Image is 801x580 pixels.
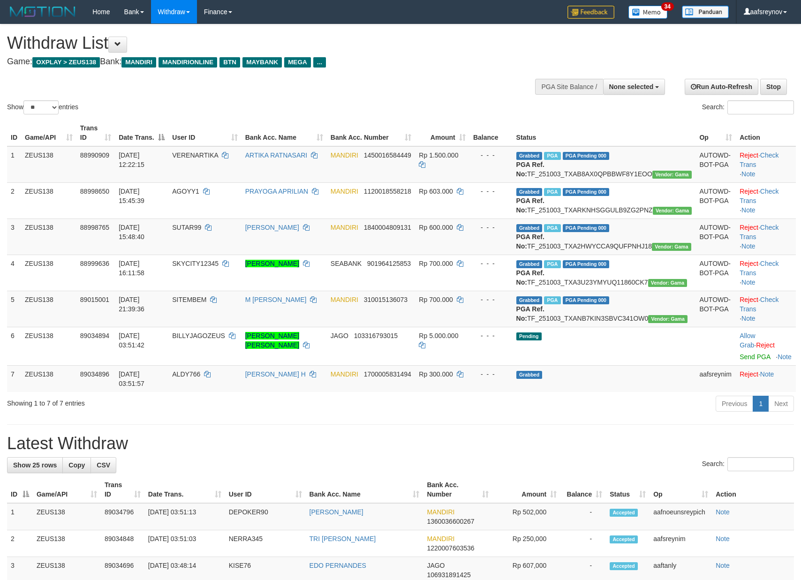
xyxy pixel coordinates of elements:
span: JAGO [331,332,348,339]
img: panduan.png [682,6,729,18]
span: PGA Pending [563,260,610,268]
td: AUTOWD-BOT-PGA [695,182,736,218]
span: ... [313,57,326,68]
td: TF_251003_TXA2HWYCCA9QUFPNHJ18 [513,218,696,255]
span: Marked by aafanarl [544,260,560,268]
span: Copy 1120018558218 to clipboard [364,188,411,195]
span: PGA Pending [563,296,610,304]
span: Grabbed [516,260,543,268]
a: Check Trans [740,296,778,313]
td: TF_251003_TXARKNHSGGULB9ZG2PNZ [513,182,696,218]
td: [DATE] 03:51:03 [144,530,225,557]
td: ZEUS138 [21,365,76,392]
span: MANDIRI [427,508,454,516]
th: Date Trans.: activate to sort column ascending [144,476,225,503]
div: PGA Site Balance / [535,79,603,95]
span: MANDIRI [331,151,358,159]
a: Note [716,508,730,516]
th: ID [7,120,21,146]
span: [DATE] 03:51:42 [119,332,144,349]
input: Search: [727,457,794,471]
span: JAGO [427,562,445,569]
span: Copy [68,461,85,469]
td: ZEUS138 [21,182,76,218]
span: [DATE] 12:22:15 [119,151,144,168]
input: Search: [727,100,794,114]
span: [DATE] 15:45:39 [119,188,144,204]
span: MANDIRI [331,296,358,303]
span: Marked by aafnoeunsreypich [544,296,560,304]
td: 1 [7,146,21,183]
a: Reject [740,370,758,378]
span: Grabbed [516,224,543,232]
span: Grabbed [516,152,543,160]
span: Accepted [610,562,638,570]
span: Grabbed [516,188,543,196]
td: ZEUS138 [21,146,76,183]
span: MANDIRI [331,370,358,378]
span: MANDIRI [427,535,454,542]
span: [DATE] 16:11:58 [119,260,144,277]
span: Vendor URL: https://trx31.1velocity.biz [648,279,688,287]
th: Bank Acc. Name: activate to sort column ascending [306,476,423,503]
b: PGA Ref. No: [516,197,544,214]
span: SKYCITY12345 [172,260,219,267]
td: aafnoeunsreypich [650,503,712,530]
a: Reject [740,296,758,303]
th: Amount: activate to sort column ascending [415,120,469,146]
a: Note [741,279,756,286]
span: Vendor URL: https://trx31.1velocity.biz [652,171,692,179]
a: Copy [62,457,91,473]
span: MANDIRI [331,188,358,195]
td: · · [736,182,796,218]
td: 3 [7,218,21,255]
div: Showing 1 to 7 of 7 entries [7,395,327,408]
img: Button%20Memo.svg [628,6,668,19]
a: Allow Grab [740,332,755,349]
span: Rp 700.000 [419,296,453,303]
div: - - - [473,259,509,268]
span: VERENARTIKA [172,151,218,159]
a: Note [741,242,756,250]
span: BILLYJAGOZEUS [172,332,225,339]
th: Bank Acc. Name: activate to sort column ascending [242,120,327,146]
th: User ID: activate to sort column ascending [168,120,241,146]
td: · · [736,218,796,255]
span: Rp 700.000 [419,260,453,267]
div: - - - [473,331,509,340]
span: [DATE] 03:51:57 [119,370,144,387]
span: Copy 1220007603536 to clipboard [427,544,474,552]
a: CSV [91,457,116,473]
a: Check Trans [740,260,778,277]
h4: Game: Bank: [7,57,525,67]
span: Vendor URL: https://trx31.1velocity.biz [648,315,688,323]
td: 5 [7,291,21,327]
a: [PERSON_NAME] [PERSON_NAME] [245,332,299,349]
a: PRAYOGA APRILIAN [245,188,308,195]
td: 89034796 [101,503,144,530]
th: ID: activate to sort column descending [7,476,33,503]
div: - - - [473,369,509,379]
span: Marked by aafsolysreylen [544,188,560,196]
span: MANDIRIONLINE [159,57,217,68]
span: 88998650 [80,188,109,195]
th: Status: activate to sort column ascending [606,476,650,503]
td: 6 [7,327,21,365]
td: · · [736,255,796,291]
span: Copy 901964125853 to clipboard [367,260,411,267]
th: Action [712,476,794,503]
a: Note [778,353,792,361]
th: Balance: activate to sort column ascending [560,476,606,503]
select: Showentries [23,100,59,114]
a: [PERSON_NAME] [310,508,363,516]
a: Send PGA [740,353,770,361]
th: Status [513,120,696,146]
a: Note [716,535,730,542]
a: Note [760,370,774,378]
span: 34 [661,2,674,11]
a: [PERSON_NAME] [245,224,299,231]
b: PGA Ref. No: [516,269,544,286]
th: Bank Acc. Number: activate to sort column ascending [423,476,492,503]
th: Game/API: activate to sort column ascending [21,120,76,146]
span: Grabbed [516,296,543,304]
